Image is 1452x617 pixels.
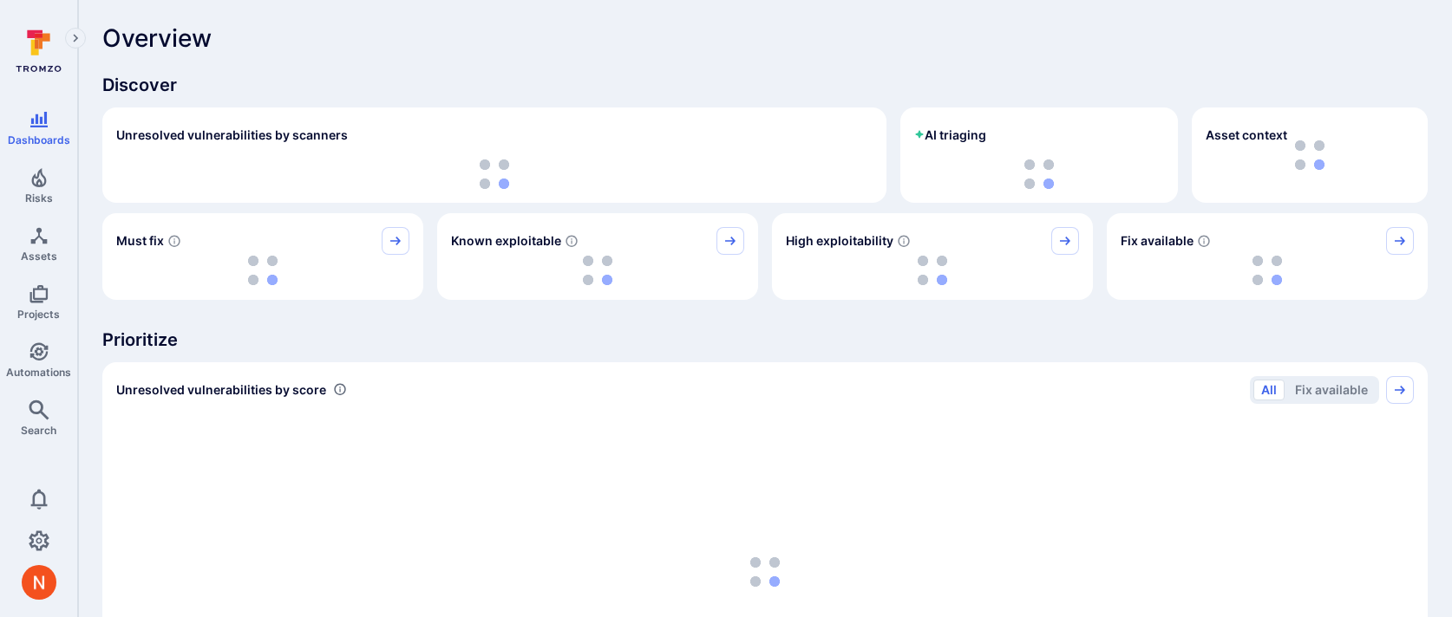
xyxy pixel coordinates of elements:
[22,565,56,600] div: Neeren Patki
[333,380,347,399] div: Number of vulnerabilities in status 'Open' 'Triaged' and 'In process' grouped by score
[167,234,181,248] svg: Risk score >=40 , missed SLA
[102,24,212,52] span: Overview
[1107,213,1428,300] div: Fix available
[1121,232,1194,250] span: Fix available
[116,255,409,286] div: loading spinner
[1206,127,1287,144] span: Asset context
[116,159,873,189] div: loading spinner
[1121,255,1414,286] div: loading spinner
[1253,380,1285,400] button: All
[8,133,70,146] span: Dashboards
[22,565,56,600] img: ACg8ocIprwjrgDQnDsNSk9Ghn5p5-B8DpAKWoJ5Gi9syOE4K59tr4Q=s96-c
[750,557,780,587] img: Loading...
[583,256,612,285] img: Loading...
[116,127,348,144] h2: Unresolved vulnerabilities by scanners
[65,28,86,49] button: Expand navigation menu
[480,159,509,189] img: Loading...
[451,255,744,286] div: loading spinner
[1253,256,1282,285] img: Loading...
[451,232,561,250] span: Known exploitable
[437,213,758,300] div: Known exploitable
[102,328,1428,352] span: Prioritize
[918,256,947,285] img: Loading...
[565,234,579,248] svg: Confirmed exploitable by KEV
[772,213,1093,300] div: High exploitability
[17,308,60,321] span: Projects
[6,366,71,379] span: Automations
[1287,380,1376,400] button: Fix available
[102,213,423,300] div: Must fix
[1024,159,1054,189] img: Loading...
[116,232,164,250] span: Must fix
[21,250,57,263] span: Assets
[25,192,53,205] span: Risks
[1197,234,1211,248] svg: Vulnerabilities with fix available
[914,159,1164,189] div: loading spinner
[914,127,986,144] h2: AI triaging
[116,381,326,399] span: Unresolved vulnerabilities by score
[248,256,278,285] img: Loading...
[102,73,1428,97] span: Discover
[786,255,1079,286] div: loading spinner
[69,31,82,46] i: Expand navigation menu
[786,232,893,250] span: High exploitability
[897,234,911,248] svg: EPSS score ≥ 0.7
[21,424,56,437] span: Search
